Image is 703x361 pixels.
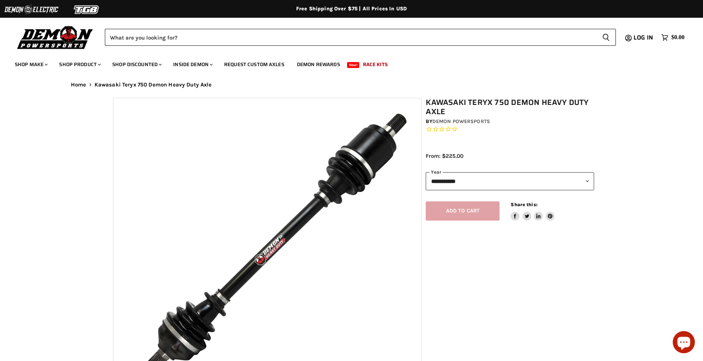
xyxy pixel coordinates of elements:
[347,62,360,68] span: New!
[671,331,697,355] inbox-online-store-chat: Shopify online store chat
[107,57,166,72] a: Shop Discounted
[671,34,685,41] span: $0.00
[658,32,688,43] a: $0.00
[9,57,52,72] a: Shop Make
[71,82,86,88] a: Home
[426,153,463,159] span: From: $225.00
[511,201,555,221] aside: Share this:
[357,57,393,72] a: Race Kits
[426,98,594,116] h1: Kawasaki Teryx 750 Demon Heavy Duty Axle
[426,172,594,190] select: year
[95,82,212,88] span: Kawasaki Teryx 750 Demon Heavy Duty Axle
[9,54,683,72] ul: Main menu
[630,34,658,41] a: Log in
[15,24,96,50] img: Demon Powersports
[54,57,105,72] a: Shop Product
[56,6,647,12] div: Free Shipping Over $75 | All Prices In USD
[105,29,616,46] form: Product
[105,29,596,46] input: Search
[56,82,647,88] nav: Breadcrumbs
[219,57,290,72] a: Request Custom Axles
[291,57,346,72] a: Demon Rewards
[432,118,490,125] a: Demon Powersports
[634,33,653,42] span: Log in
[426,118,594,126] div: by
[426,126,594,133] span: Rated 0.0 out of 5 stars 0 reviews
[59,3,114,17] img: TGB Logo 2
[168,57,217,72] a: Inside Demon
[511,202,537,207] span: Share this:
[596,29,616,46] button: Search
[4,3,59,17] img: Demon Electric Logo 2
